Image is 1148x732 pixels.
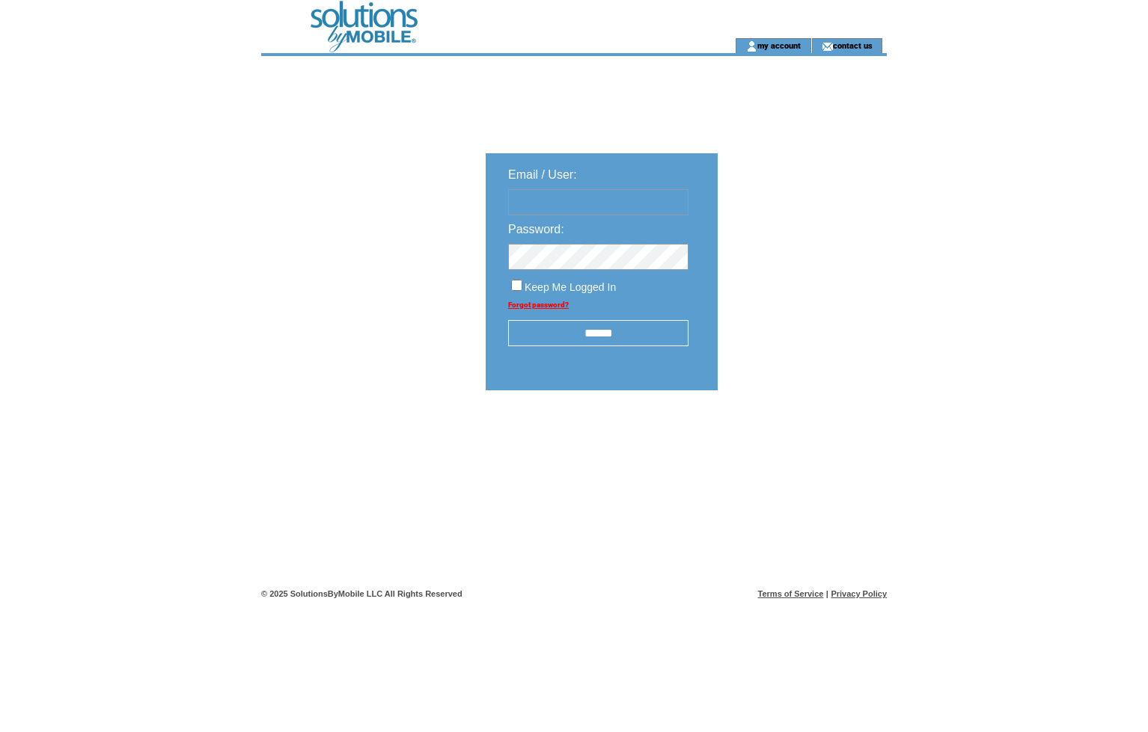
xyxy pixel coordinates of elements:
img: transparent.png;jsessionid=E124AFEE61535F696FC3E66783FB584C [761,428,836,446]
span: Keep Me Logged In [525,281,616,293]
span: | [826,589,828,598]
img: contact_us_icon.gif;jsessionid=E124AFEE61535F696FC3E66783FB584C [822,40,833,52]
a: contact us [833,40,873,50]
a: my account [757,40,801,50]
span: © 2025 SolutionsByMobile LLC All Rights Reserved [261,589,462,598]
a: Privacy Policy [831,589,887,598]
span: Password: [508,223,564,236]
a: Terms of Service [758,589,824,598]
a: Forgot password? [508,301,569,309]
img: account_icon.gif;jsessionid=E124AFEE61535F696FC3E66783FB584C [746,40,757,52]
span: Email / User: [508,168,577,181]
